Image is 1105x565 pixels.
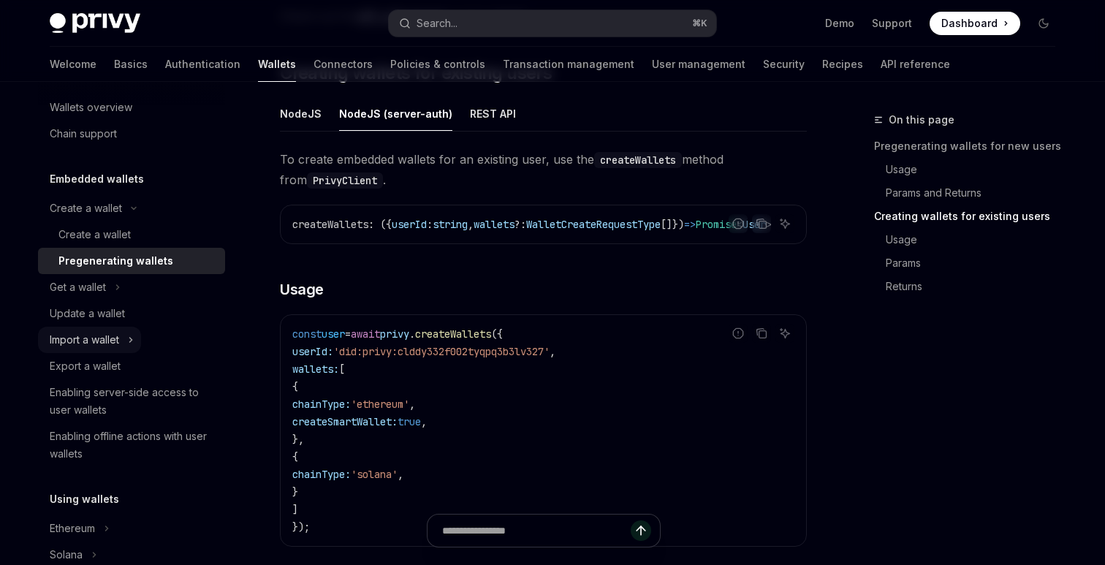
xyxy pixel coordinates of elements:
[50,357,121,375] div: Export a wallet
[58,226,131,243] div: Create a wallet
[442,515,631,547] input: Ask a question...
[775,324,794,343] button: Ask AI
[415,327,491,341] span: createWallets
[38,423,225,467] a: Enabling offline actions with user wallets
[872,16,912,31] a: Support
[38,221,225,248] a: Create a wallet
[165,47,240,82] a: Authentication
[38,274,128,300] button: Get a wallet
[503,47,634,82] a: Transaction management
[389,10,716,37] button: Search...⌘K
[433,218,468,231] span: string
[280,279,324,300] span: Usage
[280,96,322,131] button: NodeJS
[50,546,83,564] div: Solana
[58,252,173,270] div: Pregenerating wallets
[333,345,550,358] span: 'did:privy:clddy332f002tyqpq3b3lv327'
[38,515,117,542] button: Ethereum
[398,468,403,481] span: ,
[684,218,696,231] span: =>
[874,134,1067,158] a: Pregenerating wallets for new users
[38,121,225,147] a: Chain support
[752,324,771,343] button: Copy the contents from the code block
[50,278,106,296] div: Get a wallet
[874,181,1067,205] a: Params and Returns
[50,125,117,143] div: Chain support
[491,327,503,341] span: ({
[38,195,144,221] button: Create a wallet
[351,468,398,481] span: 'solana'
[50,520,95,537] div: Ethereum
[351,398,409,411] span: 'ethereum'
[368,218,392,231] span: : ({
[752,214,771,233] button: Copy the contents from the code block
[696,218,737,231] span: Promise
[114,47,148,82] a: Basics
[292,398,351,411] span: chainType:
[292,363,339,376] span: wallets:
[50,200,122,217] div: Create a wallet
[661,218,684,231] span: []})
[339,96,452,131] button: NodeJS (server-auth)
[280,149,807,190] span: To create embedded wallets for an existing user, use the method from .
[38,327,141,353] button: Import a wallet
[526,218,661,231] span: WalletCreateRequestType
[38,94,225,121] a: Wallets overview
[322,327,345,341] span: user
[50,13,140,34] img: dark logo
[1032,12,1055,35] button: Toggle dark mode
[50,305,125,322] div: Update a wallet
[421,415,427,428] span: ,
[351,327,380,341] span: await
[345,327,351,341] span: =
[307,172,383,189] code: PrivyClient
[50,170,144,188] h5: Embedded wallets
[874,205,1067,228] a: Creating wallets for existing users
[941,16,998,31] span: Dashboard
[292,345,333,358] span: userId:
[822,47,863,82] a: Recipes
[874,158,1067,181] a: Usage
[930,12,1020,35] a: Dashboard
[292,380,298,393] span: {
[825,16,854,31] a: Demo
[594,152,682,168] code: createWallets
[392,218,427,231] span: userId
[38,353,225,379] a: Export a wallet
[50,428,216,463] div: Enabling offline actions with user wallets
[38,248,225,274] a: Pregenerating wallets
[339,363,345,376] span: [
[468,218,474,231] span: ,
[292,327,322,341] span: const
[470,96,516,131] button: REST API
[50,331,119,349] div: Import a wallet
[729,324,748,343] button: Report incorrect code
[258,47,296,82] a: Wallets
[38,300,225,327] a: Update a wallet
[380,327,409,341] span: privy
[292,485,298,498] span: }
[652,47,745,82] a: User management
[881,47,950,82] a: API reference
[729,214,748,233] button: Report incorrect code
[390,47,485,82] a: Policies & controls
[50,384,216,419] div: Enabling server-side access to user wallets
[427,218,433,231] span: :
[692,18,707,29] span: ⌘ K
[889,111,954,129] span: On this page
[314,47,373,82] a: Connectors
[874,275,1067,298] a: Returns
[417,15,457,32] div: Search...
[292,433,304,446] span: },
[631,520,651,541] button: Send message
[292,218,368,231] span: createWallets
[292,503,298,516] span: ]
[874,251,1067,275] a: Params
[514,218,526,231] span: ?:
[775,214,794,233] button: Ask AI
[409,398,415,411] span: ,
[409,327,415,341] span: .
[763,47,805,82] a: Security
[38,379,225,423] a: Enabling server-side access to user wallets
[292,415,398,428] span: createSmartWallet:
